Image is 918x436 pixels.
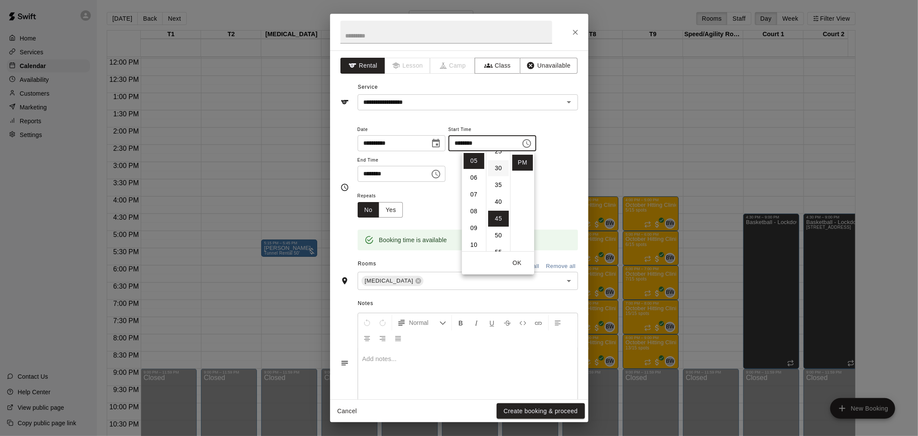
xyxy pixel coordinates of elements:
[358,202,403,218] div: outlined button group
[488,211,509,227] li: 45 minutes
[358,155,445,166] span: End Time
[469,315,484,330] button: Format Italics
[362,276,424,286] div: [MEDICAL_DATA]
[448,124,536,136] span: Start Time
[427,135,445,152] button: Choose date, selected date is Oct 14, 2025
[520,58,578,74] button: Unavailable
[464,153,484,169] li: 5 hours
[379,202,403,218] button: Yes
[340,183,349,192] svg: Timing
[500,315,515,330] button: Format Strikethrough
[510,151,534,251] ul: Select meridiem
[360,330,374,346] button: Center Align
[516,315,530,330] button: Insert Code
[358,202,380,218] button: No
[462,151,486,251] ul: Select hours
[358,84,378,90] span: Service
[488,177,509,193] li: 35 minutes
[563,96,575,108] button: Open
[464,220,484,236] li: 9 hours
[340,359,349,367] svg: Notes
[503,255,531,271] button: OK
[409,318,439,327] span: Normal
[488,227,509,243] li: 50 minutes
[358,261,376,267] span: Rooms
[544,260,578,273] button: Remove all
[454,315,468,330] button: Format Bold
[464,237,484,253] li: 10 hours
[379,232,447,248] div: Booking time is available
[358,124,445,136] span: Date
[512,155,533,171] li: PM
[531,315,546,330] button: Insert Link
[563,275,575,287] button: Open
[464,187,484,202] li: 7 hours
[497,403,584,419] button: Create booking & proceed
[391,330,405,346] button: Justify Align
[394,315,450,330] button: Formatting Options
[385,58,430,74] span: Lessons must be created in the Services page first
[488,143,509,159] li: 25 minutes
[475,58,520,74] button: Class
[427,165,445,183] button: Choose time, selected time is 6:15 PM
[362,277,417,285] span: [MEDICAL_DATA]
[488,244,509,260] li: 55 minutes
[340,98,349,106] svg: Service
[375,315,390,330] button: Redo
[486,151,510,251] ul: Select minutes
[485,315,499,330] button: Format Underline
[464,203,484,219] li: 8 hours
[568,25,583,40] button: Close
[464,136,484,152] li: 4 hours
[375,330,390,346] button: Right Align
[358,297,578,311] span: Notes
[358,190,410,202] span: Repeats
[518,135,535,152] button: Choose time, selected time is 5:45 PM
[340,277,349,285] svg: Rooms
[512,138,533,154] li: AM
[464,170,484,186] li: 6 hours
[340,58,386,74] button: Rental
[488,194,509,210] li: 40 minutes
[334,403,361,419] button: Cancel
[488,160,509,176] li: 30 minutes
[550,315,565,330] button: Left Align
[430,58,476,74] span: Camps can only be created in the Services page
[360,315,374,330] button: Undo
